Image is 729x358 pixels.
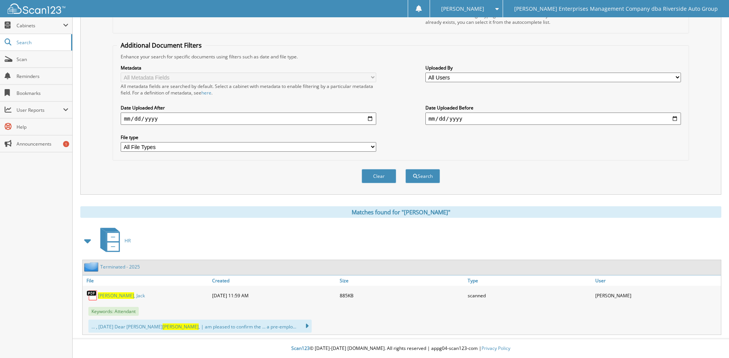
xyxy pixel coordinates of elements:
div: 885KB [338,288,465,303]
span: Cabinets [17,22,63,29]
div: Select a cabinet and begin typing the name of the folder you want to search in. If the name match... [425,12,681,25]
a: User [593,275,721,286]
div: Matches found for "[PERSON_NAME]" [80,206,721,218]
a: File [83,275,210,286]
span: Bookmarks [17,90,68,96]
input: start [121,113,376,125]
span: User Reports [17,107,63,113]
div: Enhance your search for specific documents using filters such as date and file type. [117,53,684,60]
button: Clear [362,169,396,183]
img: PDF.png [86,290,98,301]
span: HR [125,237,131,244]
a: Terminated - 2025 [100,264,140,270]
img: scan123-logo-white.svg [8,3,65,14]
span: Announcements [17,141,68,147]
div: scanned [466,288,593,303]
div: [PERSON_NAME] [593,288,721,303]
iframe: Chat Widget [691,321,729,358]
div: All metadata fields are searched by default. Select a cabinet with metadata to enable filtering b... [121,83,376,96]
span: [PERSON_NAME] [98,292,134,299]
span: Scan [17,56,68,63]
div: 1 [63,141,69,147]
a: HR [96,225,131,256]
div: © [DATE]-[DATE] [DOMAIN_NAME]. All rights reserved | appg04-scan123-com | [73,339,729,358]
input: end [425,113,681,125]
a: Size [338,275,465,286]
span: Search [17,39,67,46]
span: [PERSON_NAME] Enterprises Management Company dba Riverside Auto Group [514,7,718,11]
img: folder2.png [84,262,100,272]
button: Search [405,169,440,183]
a: Privacy Policy [482,345,510,351]
div: ... , [DATE] Dear [PERSON_NAME] , | am pleased to confirm the ... a pre-emplo... [88,320,312,333]
a: here [201,89,211,96]
span: Reminders [17,73,68,80]
label: File type [121,134,376,141]
span: Scan123 [291,345,310,351]
a: [PERSON_NAME], Jack [98,292,145,299]
a: Type [466,275,593,286]
div: [DATE] 11:59 AM [210,288,338,303]
label: Uploaded By [425,65,681,71]
legend: Additional Document Filters [117,41,206,50]
label: Date Uploaded After [121,104,376,111]
label: Metadata [121,65,376,71]
span: [PERSON_NAME] [441,7,484,11]
a: Created [210,275,338,286]
span: [PERSON_NAME] [163,323,199,330]
span: Help [17,124,68,130]
span: Keywords: Attendant [88,307,139,316]
label: Date Uploaded Before [425,104,681,111]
